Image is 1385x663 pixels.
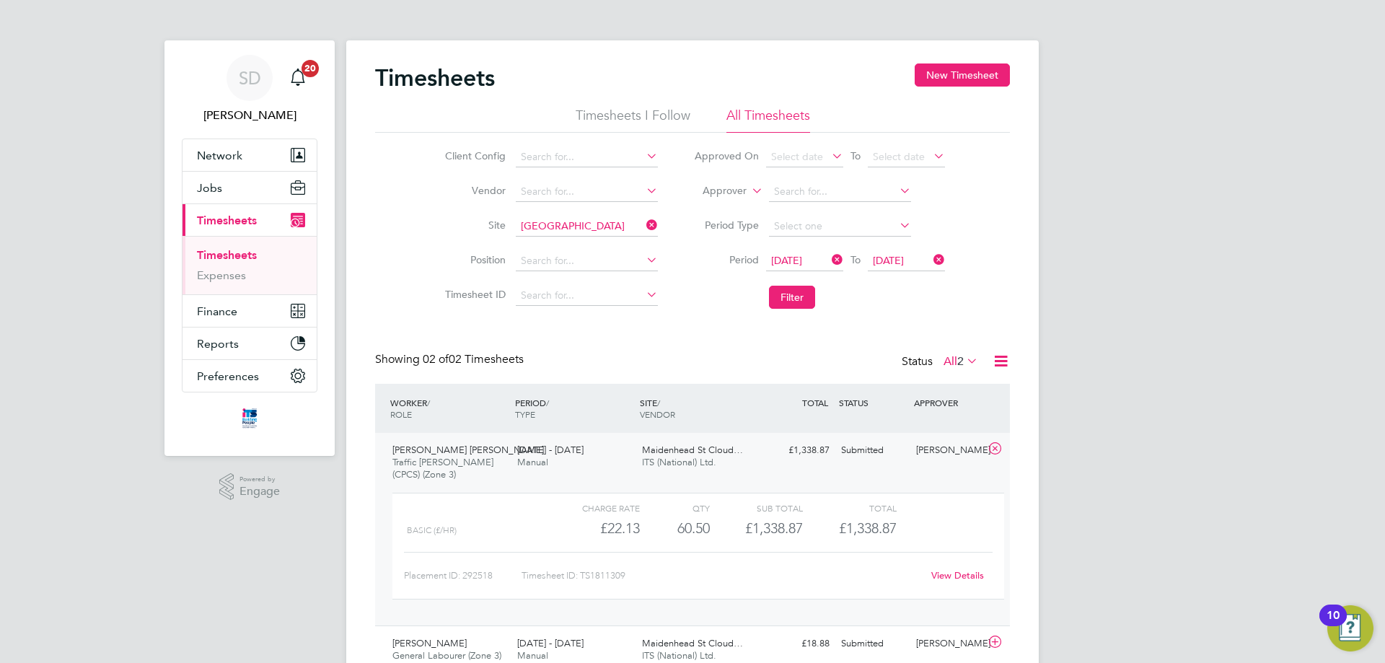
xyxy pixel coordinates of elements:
span: [PERSON_NAME] [392,637,467,649]
button: Filter [769,286,815,309]
span: [DATE] [873,254,904,267]
span: 20 [302,60,319,77]
a: Expenses [197,268,246,282]
div: WORKER [387,390,511,427]
span: Powered by [239,473,280,486]
div: Charge rate [547,499,640,517]
span: Stuart Douglas [182,107,317,124]
span: VENDOR [640,408,675,420]
span: ITS (National) Ltd. [642,456,716,468]
span: ITS (National) Ltd. [642,649,716,662]
span: TYPE [515,408,535,420]
div: £1,338.87 [760,439,835,462]
a: View Details [931,569,984,581]
button: New Timesheet [915,63,1010,87]
span: Maidenhead St Cloud… [642,637,743,649]
span: Network [197,149,242,162]
span: Manual [517,456,548,468]
span: [PERSON_NAME] [PERSON_NAME] [392,444,544,456]
div: Placement ID: 292518 [404,564,522,587]
input: Search for... [516,147,658,167]
label: Client Config [441,149,506,162]
div: [PERSON_NAME] [910,632,985,656]
span: Maidenhead St Cloud… [642,444,743,456]
input: Select one [769,216,911,237]
div: Timesheets [183,236,317,294]
span: [DATE] [771,254,802,267]
span: Manual [517,649,548,662]
div: £22.13 [547,517,640,540]
h2: Timesheets [375,63,495,92]
input: Search for... [516,251,658,271]
div: 10 [1327,615,1340,634]
span: To [846,250,865,269]
label: Approved On [694,149,759,162]
div: £18.88 [760,632,835,656]
span: To [846,146,865,165]
span: [DATE] - [DATE] [517,444,584,456]
span: 2 [957,354,964,369]
span: Finance [197,304,237,318]
span: 02 of [423,352,449,366]
a: SD[PERSON_NAME] [182,55,317,124]
button: Timesheets [183,204,317,236]
label: Vendor [441,184,506,197]
div: £1,338.87 [710,517,803,540]
div: Status [902,352,981,372]
span: General Labourer (Zone 3) [392,649,501,662]
a: Timesheets [197,248,257,262]
a: 20 [283,55,312,101]
div: PERIOD [511,390,636,427]
button: Open Resource Center, 10 new notifications [1327,605,1373,651]
button: Preferences [183,360,317,392]
span: TOTAL [802,397,828,408]
label: Approver [682,184,747,198]
a: Powered byEngage [219,473,281,501]
a: Go to home page [182,407,317,430]
span: / [657,397,660,408]
nav: Main navigation [164,40,335,456]
div: APPROVER [910,390,985,416]
span: Select date [873,150,925,163]
li: All Timesheets [726,107,810,133]
input: Search for... [516,216,658,237]
div: [PERSON_NAME] [910,439,985,462]
div: Timesheet ID: TS1811309 [522,564,922,587]
div: Submitted [835,632,910,656]
span: SD [239,69,261,87]
span: Timesheets [197,214,257,227]
div: Sub Total [710,499,803,517]
label: All [944,354,978,369]
label: Position [441,253,506,266]
span: ROLE [390,408,412,420]
label: Site [441,219,506,232]
input: Search for... [516,286,658,306]
span: / [546,397,549,408]
span: 02 Timesheets [423,352,524,366]
button: Finance [183,295,317,327]
span: Jobs [197,181,222,195]
button: Network [183,139,317,171]
label: Period Type [694,219,759,232]
div: QTY [640,499,710,517]
div: 60.50 [640,517,710,540]
div: STATUS [835,390,910,416]
label: Period [694,253,759,266]
span: [DATE] - [DATE] [517,637,584,649]
div: Total [803,499,896,517]
span: Basic (£/HR) [407,525,457,535]
span: Engage [239,486,280,498]
span: Preferences [197,369,259,383]
div: Showing [375,352,527,367]
div: Submitted [835,439,910,462]
span: £1,338.87 [839,519,897,537]
li: Timesheets I Follow [576,107,690,133]
label: Timesheet ID [441,288,506,301]
img: itsconstruction-logo-retina.png [239,407,260,430]
span: Select date [771,150,823,163]
input: Search for... [769,182,911,202]
span: Traffic [PERSON_NAME] (CPCS) (Zone 3) [392,456,493,480]
button: Jobs [183,172,317,203]
input: Search for... [516,182,658,202]
button: Reports [183,328,317,359]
